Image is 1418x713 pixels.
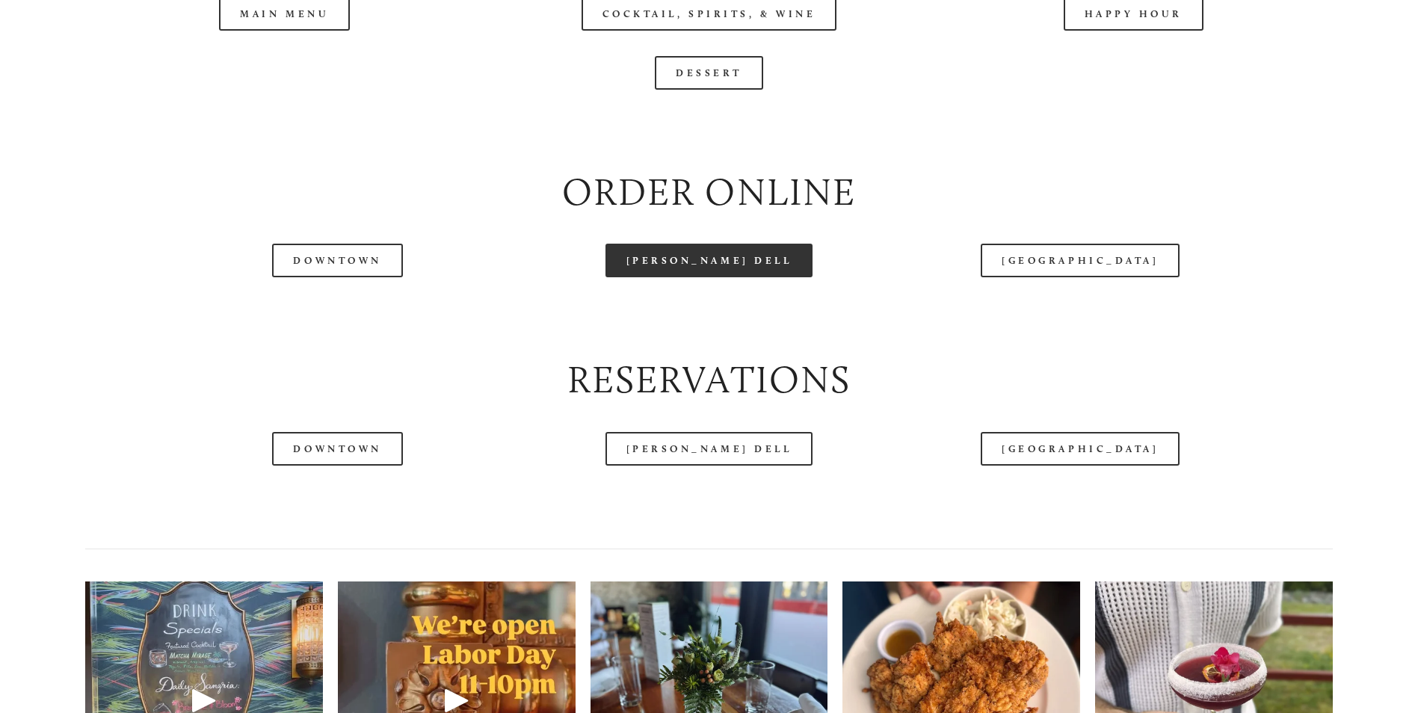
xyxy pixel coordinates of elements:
a: [PERSON_NAME] Dell [605,244,813,277]
a: Downtown [272,244,402,277]
a: [GEOGRAPHIC_DATA] [981,244,1180,277]
a: Downtown [272,432,402,466]
a: [GEOGRAPHIC_DATA] [981,432,1180,466]
h2: Order Online [85,166,1333,219]
a: [PERSON_NAME] Dell [605,432,813,466]
h2: Reservations [85,354,1333,407]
